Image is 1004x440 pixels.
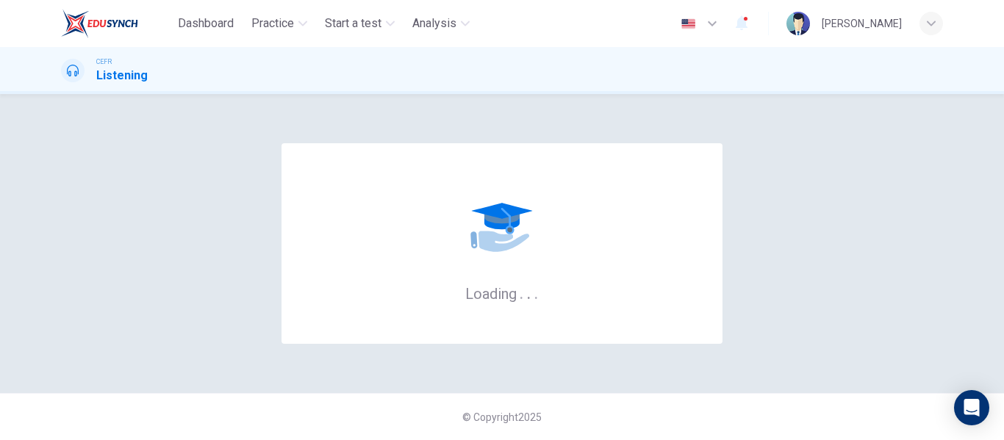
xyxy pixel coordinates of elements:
img: EduSynch logo [61,9,138,38]
h1: Listening [96,67,148,84]
button: Start a test [319,10,401,37]
h6: . [526,280,531,304]
a: EduSynch logo [61,9,172,38]
span: Practice [251,15,294,32]
button: Dashboard [172,10,240,37]
button: Analysis [406,10,476,37]
div: Open Intercom Messenger [954,390,989,425]
img: Profile picture [786,12,810,35]
h6: . [534,280,539,304]
img: en [679,18,698,29]
h6: . [519,280,524,304]
span: Dashboard [178,15,234,32]
div: [PERSON_NAME] [822,15,902,32]
h6: Loading [465,284,539,303]
span: © Copyright 2025 [462,411,542,423]
span: CEFR [96,57,112,67]
span: Analysis [412,15,456,32]
button: Practice [245,10,313,37]
span: Start a test [325,15,381,32]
